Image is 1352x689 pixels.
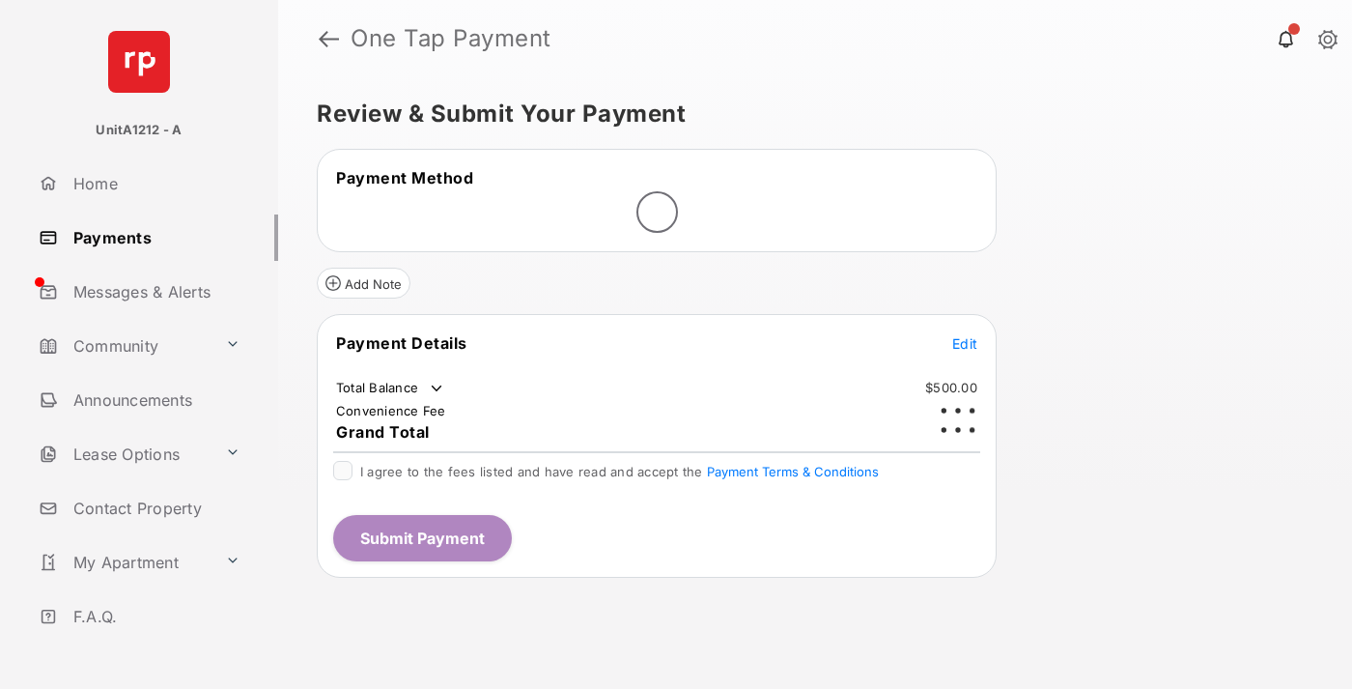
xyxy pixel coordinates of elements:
[31,431,217,477] a: Lease Options
[335,379,446,398] td: Total Balance
[336,168,473,187] span: Payment Method
[707,464,879,479] button: I agree to the fees listed and have read and accept the
[952,335,977,352] span: Edit
[96,121,182,140] p: UnitA1212 - A
[952,333,977,353] button: Edit
[31,377,278,423] a: Announcements
[31,215,278,261] a: Payments
[924,379,978,396] td: $500.00
[31,539,217,586] a: My Apartment
[31,485,278,531] a: Contact Property
[31,323,217,369] a: Community
[317,102,1298,126] h5: Review & Submit Your Payment
[351,27,551,50] strong: One Tap Payment
[336,422,430,442] span: Grand Total
[360,464,879,479] span: I agree to the fees listed and have read and accept the
[336,333,467,353] span: Payment Details
[31,160,278,207] a: Home
[31,593,278,640] a: F.A.Q.
[108,31,170,93] img: svg+xml;base64,PHN2ZyB4bWxucz0iaHR0cDovL3d3dy53My5vcmcvMjAwMC9zdmciIHdpZHRoPSI2NCIgaGVpZ2h0PSI2NC...
[333,515,512,561] button: Submit Payment
[31,269,278,315] a: Messages & Alerts
[335,402,447,419] td: Convenience Fee
[317,268,410,299] button: Add Note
